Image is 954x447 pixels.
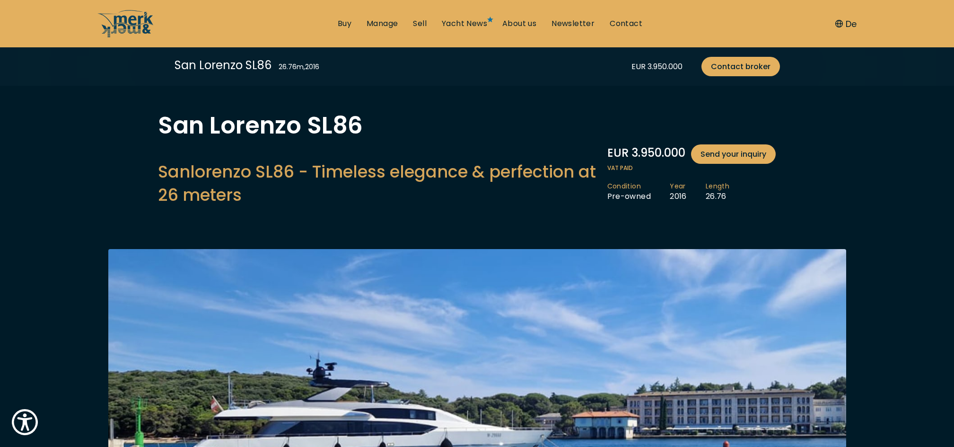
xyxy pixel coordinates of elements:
a: / [97,30,154,41]
a: Yacht News [442,18,487,29]
div: EUR 3.950.000 [631,61,683,72]
h1: San Lorenzo SL86 [158,114,598,137]
a: Send your inquiry [691,144,776,164]
span: Send your inquiry [700,148,766,160]
a: Contact [610,18,642,29]
div: San Lorenzo SL86 [175,57,271,73]
a: Buy [338,18,351,29]
h2: Sanlorenzo SL86 - Timeless elegance & perfection at 26 meters [158,160,598,206]
a: About us [502,18,536,29]
span: Contact broker [711,61,770,72]
a: Manage [367,18,398,29]
li: 2016 [670,182,706,202]
span: Length [706,182,729,191]
a: Newsletter [551,18,595,29]
li: Pre-owned [607,182,670,202]
span: Condition [607,182,651,191]
span: Year [670,182,687,191]
button: Show Accessibility Preferences [9,407,40,438]
div: 26.76 m , 2016 [279,62,319,72]
a: Sell [413,18,427,29]
div: EUR 3.950.000 [607,144,796,164]
span: VAT paid [607,164,796,172]
li: 26.76 [706,182,748,202]
a: Contact broker [701,57,780,76]
button: De [835,18,857,30]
